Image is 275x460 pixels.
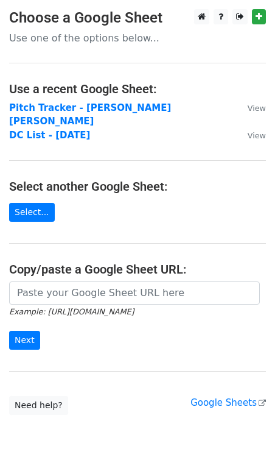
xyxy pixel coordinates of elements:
[190,397,266,408] a: Google Sheets
[9,9,266,27] h3: Choose a Google Sheet
[9,396,68,415] a: Need help?
[9,203,55,222] a: Select...
[9,331,40,350] input: Next
[235,102,266,113] a: View
[9,281,260,305] input: Paste your Google Sheet URL here
[9,262,266,277] h4: Copy/paste a Google Sheet URL:
[9,32,266,44] p: Use one of the options below...
[248,104,266,113] small: View
[248,131,266,140] small: View
[9,82,266,96] h4: Use a recent Google Sheet:
[9,307,134,316] small: Example: [URL][DOMAIN_NAME]
[9,102,171,127] a: Pitch Tracker - [PERSON_NAME] [PERSON_NAME]
[9,179,266,194] h4: Select another Google Sheet:
[235,130,266,141] a: View
[9,130,90,141] a: DC List - [DATE]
